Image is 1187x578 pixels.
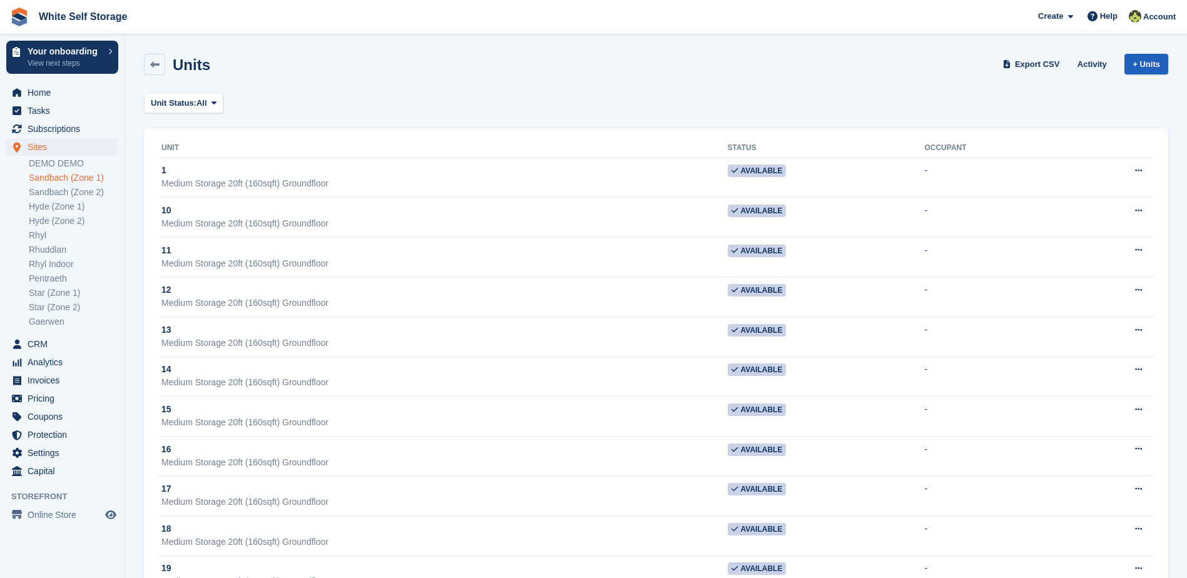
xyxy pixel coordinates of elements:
a: Gaerwen [29,316,118,328]
h2: Units [173,56,210,73]
a: menu [6,462,118,480]
td: - [924,397,1065,437]
div: Medium Storage 20ft (160sqft) Groundfloor [161,376,728,389]
a: menu [6,102,118,119]
span: Available [728,483,787,495]
span: Available [728,245,787,257]
img: stora-icon-8386f47178a22dfd0bd8f6a31ec36ba5ce8667c1dd55bd0f319d3a0aa187defe.svg [10,8,29,26]
a: Sandbach (Zone 2) [29,186,118,198]
a: menu [6,84,118,101]
span: Available [728,363,787,376]
span: 17 [161,482,171,495]
a: Rhyl Indoor [29,258,118,270]
div: Medium Storage 20ft (160sqft) Groundfloor [161,177,728,190]
div: Medium Storage 20ft (160sqft) Groundfloor [161,297,728,310]
span: 16 [161,443,171,456]
a: menu [6,506,118,524]
a: Your onboarding View next steps [6,41,118,74]
a: Preview store [103,507,118,522]
a: Star (Zone 2) [29,302,118,313]
span: Pricing [28,390,103,407]
a: Sandbach (Zone 1) [29,172,118,184]
a: menu [6,390,118,407]
span: Available [728,523,787,535]
a: DEMO DEMO [29,158,118,170]
a: menu [6,120,118,138]
span: Available [728,562,787,575]
td: - [924,198,1065,238]
div: Medium Storage 20ft (160sqft) Groundfloor [161,495,728,509]
span: 12 [161,283,171,297]
span: Sites [28,138,103,156]
span: Available [728,324,787,337]
span: All [196,97,207,109]
span: 15 [161,403,171,416]
span: Available [728,444,787,456]
a: menu [6,335,118,353]
span: Capital [28,462,103,480]
div: Medium Storage 20ft (160sqft) Groundfloor [161,217,728,230]
a: Rhyl [29,230,118,241]
span: CRM [28,335,103,353]
span: Analytics [28,353,103,371]
a: menu [6,444,118,462]
img: Jay White [1129,10,1141,23]
span: Help [1100,10,1118,23]
span: 13 [161,323,171,337]
a: menu [6,138,118,156]
span: Home [28,84,103,101]
p: Your onboarding [28,47,102,56]
div: Medium Storage 20ft (160sqft) Groundfloor [161,337,728,350]
td: - [924,237,1065,277]
div: Medium Storage 20ft (160sqft) Groundfloor [161,456,728,469]
td: - [924,277,1065,317]
span: Account [1143,11,1176,23]
td: - [924,436,1065,476]
a: Pentraeth [29,273,118,285]
button: Unit Status: All [144,93,223,113]
div: Medium Storage 20ft (160sqft) Groundfloor [161,416,728,429]
td: - [924,476,1065,516]
span: Available [728,165,787,177]
a: menu [6,426,118,444]
span: Coupons [28,408,103,425]
span: 11 [161,244,171,257]
a: menu [6,372,118,389]
span: Available [728,284,787,297]
td: - [924,158,1065,198]
span: Online Store [28,506,103,524]
th: Status [728,138,925,158]
span: Tasks [28,102,103,119]
span: 1 [161,164,166,177]
div: Medium Storage 20ft (160sqft) Groundfloor [161,535,728,549]
p: View next steps [28,58,102,69]
span: Subscriptions [28,120,103,138]
span: Available [728,403,787,416]
a: Export CSV [1001,54,1065,74]
span: 10 [161,204,171,217]
a: menu [6,353,118,371]
th: Unit [159,138,728,158]
th: Occupant [924,138,1065,158]
a: + Units [1124,54,1168,74]
a: menu [6,408,118,425]
span: 19 [161,562,171,575]
td: - [924,317,1065,357]
span: Unit Status: [151,97,196,109]
a: Star (Zone 1) [29,287,118,299]
td: - [924,357,1065,397]
span: Export CSV [1015,58,1060,71]
span: 18 [161,522,171,535]
a: White Self Storage [34,6,132,27]
span: 14 [161,363,171,376]
div: Medium Storage 20ft (160sqft) Groundfloor [161,257,728,270]
span: Storefront [11,490,125,503]
span: Settings [28,444,103,462]
span: Available [728,205,787,217]
a: Rhuddlan [29,244,118,256]
a: Activity [1072,54,1112,74]
span: Invoices [28,372,103,389]
span: Protection [28,426,103,444]
span: Create [1038,10,1063,23]
a: Hyde (Zone 1) [29,201,118,213]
